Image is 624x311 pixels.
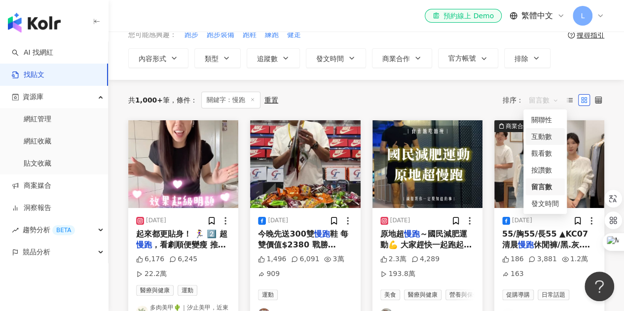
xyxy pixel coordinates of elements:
[577,31,604,39] div: 搜尋指引
[8,13,61,33] img: logo
[531,131,559,142] div: 互動數
[438,48,498,68] button: 官方帳號
[494,120,604,208] img: post-image
[425,9,502,23] a: 預約線上 Demo
[525,128,565,145] div: 互動數
[242,30,257,40] button: 跑鞋
[531,148,559,159] div: 觀看數
[136,254,164,264] div: 6,176
[23,86,43,108] span: 資源庫
[24,137,51,146] a: 網紅收藏
[243,30,257,40] span: 跑鞋
[12,227,19,234] span: rise
[258,254,286,264] div: 1,496
[24,159,51,169] a: 貼文收藏
[257,55,278,63] span: 追蹤數
[531,181,559,192] div: 留言數
[265,30,279,40] span: 練跑
[433,11,494,21] div: 預約線上 Demo
[503,92,564,108] div: 排序：
[268,216,288,225] div: [DATE]
[380,229,472,261] span: ～國民減肥運動💪 大家趕快一起跑起來～分享 #減脂 #增肌 #超
[264,30,279,40] button: 練跑
[525,162,565,178] div: 按讚數
[380,289,400,300] span: 美食
[128,120,238,208] img: post-image
[529,92,558,108] span: 留言數
[380,269,415,279] div: 193.8萬
[521,10,553,21] span: 繁體中文
[538,289,569,300] span: 日常話題
[184,30,198,40] span: 跑步
[201,92,260,108] span: 關鍵字：慢跑
[502,229,588,249] span: 55/胸55/長55 ▲KC07 清晨
[324,254,344,264] div: 3萬
[136,269,167,279] div: 22.2萬
[448,54,476,62] span: 官方帳號
[250,120,360,208] div: post-image
[184,30,199,40] button: 跑步
[525,145,565,162] div: 觀看數
[531,165,559,175] div: 按讚數
[194,48,241,68] button: 類型
[264,96,278,104] div: 重置
[502,240,590,260] span: 休閒褲/黑.灰.米白/線上價890
[380,229,404,239] span: 原地超
[382,55,410,63] span: 商業合作
[287,30,301,40] span: 健走
[502,289,534,300] span: 促購導購
[135,96,163,104] span: 1,000+
[258,229,314,239] span: 今晚先送300雙
[206,30,235,40] button: 跑步裝備
[525,111,565,128] div: 關聯性
[502,254,524,264] div: 186
[12,181,51,191] a: 商案媒合
[139,55,166,63] span: 內容形式
[52,225,75,235] div: BETA
[136,229,227,239] span: 起來都更貼身！ 🏃‍♀️ 2️⃣ 超
[512,216,532,225] div: [DATE]
[136,240,226,260] span: ，看劇順便變瘦 推薦這個 App（速
[314,229,330,239] mark: 慢跑
[12,203,51,213] a: 洞察報告
[136,285,174,296] span: 醫療與健康
[531,114,559,125] div: 關聯性
[258,269,280,279] div: 909
[247,48,300,68] button: 追蹤數
[258,289,278,300] span: 運動
[528,254,556,264] div: 3,881
[12,48,53,58] a: searchAI 找網紅
[207,30,234,40] span: 跑步裝備
[306,48,366,68] button: 發文時間
[514,55,528,63] span: 排除
[445,289,483,300] span: 營養與保健
[411,254,440,264] div: 4,289
[372,48,432,68] button: 商業合作
[24,114,51,124] a: 網紅管理
[562,254,588,264] div: 1.2萬
[12,70,44,80] a: 找貼文
[372,120,482,208] img: post-image
[178,285,197,296] span: 運動
[404,289,441,300] span: 醫療與健康
[518,240,534,249] mark: 慢跑
[23,219,75,241] span: 趨勢分析
[502,269,524,279] div: 163
[531,198,559,209] div: 發文時間
[525,178,565,195] div: 留言數
[205,55,219,63] span: 類型
[291,254,319,264] div: 6,091
[568,32,575,38] span: question-circle
[380,254,406,264] div: 2.3萬
[494,120,604,208] div: post-image商業合作
[128,30,177,40] span: 您可能感興趣：
[23,241,50,263] span: 競品分析
[581,10,585,21] span: L
[170,96,197,104] span: 條件 ：
[287,30,301,40] button: 健走
[169,254,197,264] div: 6,245
[128,96,170,104] div: 共 筆
[128,48,188,68] button: 內容形式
